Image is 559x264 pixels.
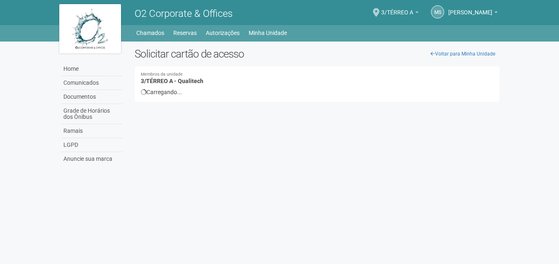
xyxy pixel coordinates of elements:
a: Ramais [61,124,122,138]
a: Comunicados [61,76,122,90]
a: Reservas [173,27,197,39]
span: Marcia Santos [448,1,492,16]
span: 3/TÉRREO A [381,1,413,16]
a: LGPD [61,138,122,152]
div: Carregando... [141,88,494,96]
a: Autorizações [206,27,240,39]
a: Anuncie sua marca [61,152,122,166]
a: Minha Unidade [249,27,287,39]
a: 3/TÉRREO A [381,10,419,17]
h4: 3/TÉRREO A - Qualitech [141,72,494,84]
a: Grade de Horários dos Ônibus [61,104,122,124]
a: [PERSON_NAME] [448,10,498,17]
h2: Solicitar cartão de acesso [135,48,500,60]
small: Membros da unidade [141,72,494,77]
a: Chamados [136,27,164,39]
a: MS [431,5,444,19]
img: logo.jpg [59,4,121,53]
span: O2 Corporate & Offices [135,8,233,19]
a: Documentos [61,90,122,104]
a: Home [61,62,122,76]
a: Voltar para Minha Unidade [426,48,500,60]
